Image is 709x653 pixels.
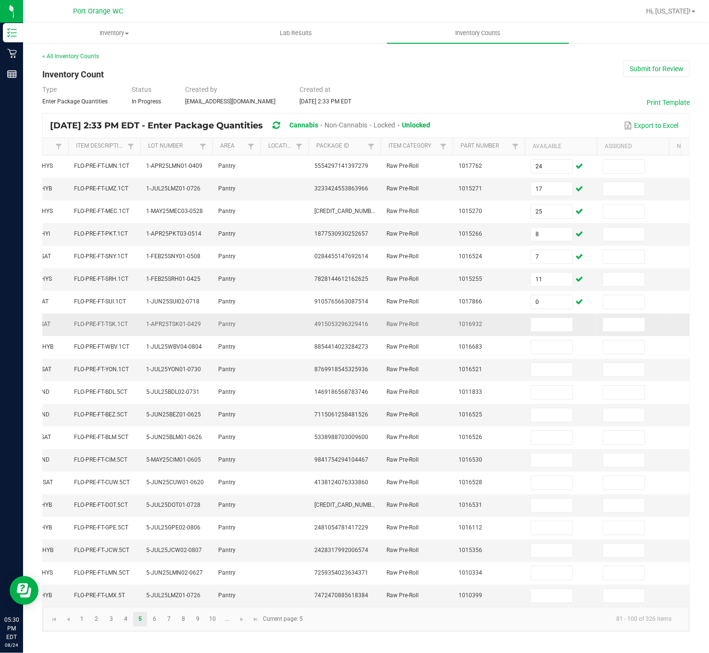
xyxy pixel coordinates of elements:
[646,7,691,15] span: Hi, [US_STATE]!
[386,479,419,486] span: Raw Pre-Roll
[53,140,64,152] a: Filter
[314,343,368,350] span: 8854414023284273
[125,140,137,152] a: Filter
[314,389,368,395] span: 1469186568783746
[245,140,257,152] a: Filter
[459,253,482,260] span: 1016524
[7,69,17,79] inline-svg: Reports
[218,276,236,282] span: Pantry
[218,343,236,350] span: Pantry
[74,547,129,553] span: FLO-PRE-FT-JCW.5CT
[386,524,419,531] span: Raw Pre-Roll
[459,230,482,237] span: 1015266
[7,49,17,58] inline-svg: Retail
[459,434,482,440] span: 1016526
[314,253,368,260] span: 0284455147692614
[74,456,127,463] span: FLO-PRE-FT-CIM.5CT
[235,612,249,627] a: Go to the next page
[146,547,202,553] span: 5-JUL25JCW02-0807
[218,547,236,553] span: Pantry
[437,140,449,152] a: Filter
[47,612,61,627] a: Go to the first page
[197,140,209,152] a: Filter
[146,569,203,576] span: 5-JUN25LMN02-0627
[386,276,419,282] span: Raw Pre-Roll
[73,7,123,15] span: Port Orange WC
[146,343,202,350] span: 1-JUL25WBV04-0804
[146,389,199,395] span: 5-JUL25BDL02-0731
[218,366,236,373] span: Pantry
[314,276,368,282] span: 7828144612162625
[386,569,419,576] span: Raw Pre-Roll
[146,230,201,237] span: 1-APR25PKT03-0514
[146,185,200,192] span: 1-JUL25LMZ01-0726
[74,434,128,440] span: FLO-PRE-FT-BLM.5CT
[314,547,368,553] span: 2428317992006574
[623,61,690,77] button: Submit for Review
[525,138,597,155] th: Available
[218,411,236,418] span: Pantry
[459,208,482,214] span: 1015270
[459,185,482,192] span: 1015271
[74,208,129,214] span: FLO-PRE-FT-MEC.1CT
[314,163,368,169] span: 5554297141397279
[74,366,129,373] span: FLO-PRE-FT-YON.1CT
[76,142,124,150] a: Item DescriptionSortable
[146,253,200,260] span: 1-FEB25SNY01-0508
[249,612,263,627] a: Go to the last page
[314,524,368,531] span: 2481054781417229
[402,121,430,129] span: Unlocked
[459,569,482,576] span: 1010334
[218,569,236,576] span: Pantry
[146,456,201,463] span: 5-MAY25CIM01-0605
[146,479,204,486] span: 5-JUN25CUW01-0620
[146,411,201,418] span: 5-JUN25BEZ01-0625
[388,142,437,150] a: Item CategorySortable
[218,298,236,305] span: Pantry
[268,142,293,150] a: LocationSortable
[218,434,236,440] span: Pantry
[50,117,437,135] div: [DATE] 2:33 PM EDT - Enter Package Quantities
[314,502,379,508] span: [CREDIT_CARD_NUMBER]
[386,592,419,599] span: Raw Pre-Roll
[61,612,75,627] a: Go to the previous page
[74,185,128,192] span: FLO-PRE-FT-LMZ.1CT
[132,86,151,93] span: Status
[74,592,125,599] span: FLO-PRE-FT-LMX.5T
[185,98,275,105] span: [EMAIL_ADDRESS][DOMAIN_NAME]
[314,592,368,599] span: 7472470885618384
[386,547,419,553] span: Raw Pre-Roll
[146,434,202,440] span: 5-JUN25BLM01-0626
[299,98,351,105] span: [DATE] 2:33 PM EDT
[459,321,482,327] span: 1016932
[293,140,305,152] a: Filter
[324,121,367,129] span: Non-Cannabis
[146,298,199,305] span: 1-JUN25SUI02-0718
[146,276,200,282] span: 1-FEB25SRH01-0425
[218,524,236,531] span: Pantry
[75,612,89,627] a: Page 1
[314,434,368,440] span: 5338988703009600
[218,479,236,486] span: Pantry
[42,53,99,60] a: < All Inventory Counts
[74,253,128,260] span: FLO-PRE-FT-SNY.1CT
[42,69,104,79] span: Inventory Count
[74,298,126,305] span: FLO-PRE-FT-SUI.1CT
[4,641,19,649] p: 08/24
[148,612,162,627] a: Page 6
[74,411,127,418] span: FLO-PRE-FT-BEZ.5CT
[10,576,38,605] iframe: Resource center
[148,142,197,150] a: Lot NumberSortable
[309,611,679,627] kendo-pager-info: 81 - 100 of 326 items
[119,612,133,627] a: Page 4
[74,524,128,531] span: FLO-PRE-FT-GPE.5CT
[459,366,482,373] span: 1016521
[23,23,205,43] a: Inventory
[74,502,128,508] span: FLO-PRE-FT-DOT.5CT
[386,502,419,508] span: Raw Pre-Roll
[218,592,236,599] span: Pantry
[218,208,236,214] span: Pantry
[43,607,689,631] kendo-pager: Current page: 5
[42,86,57,93] span: Type
[459,343,482,350] span: 1016683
